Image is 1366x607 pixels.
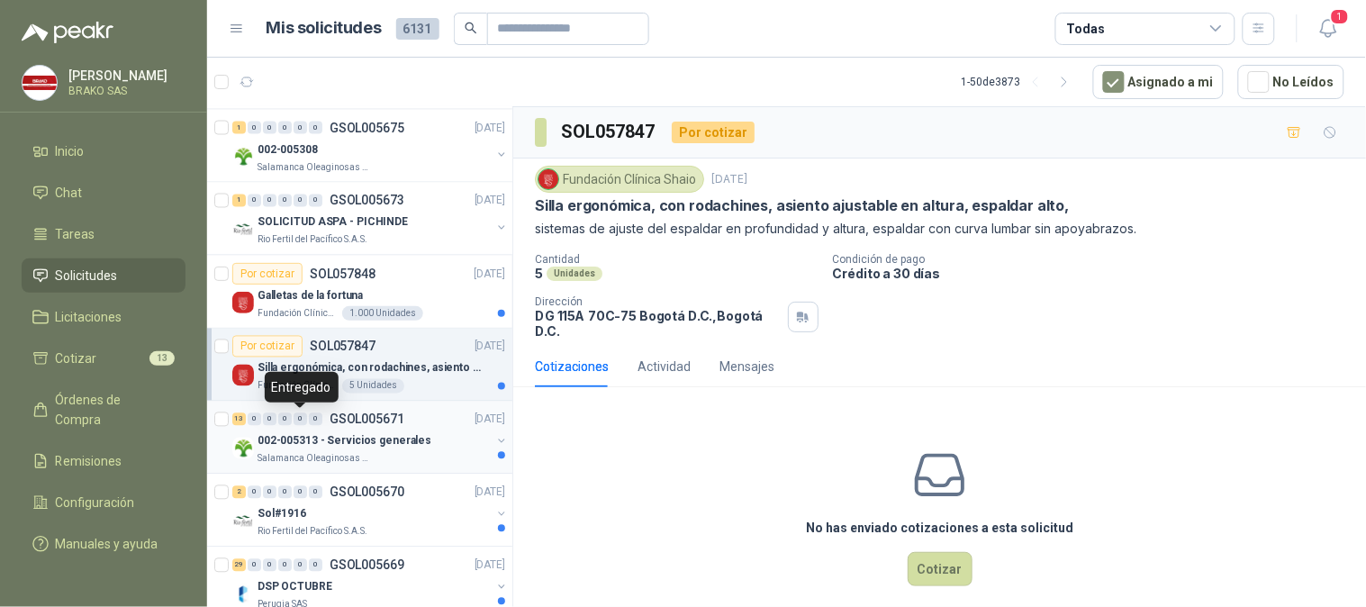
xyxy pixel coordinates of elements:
img: Company Logo [232,219,254,240]
p: [DATE] [475,557,505,575]
p: DSP OCTUBRE [258,579,332,596]
button: Asignado a mi [1093,65,1224,99]
div: Todas [1067,19,1105,39]
div: 0 [294,122,307,134]
p: DG 115A 70C-75 Bogotá D.C. , Bogotá D.C. [535,308,781,339]
div: Por cotizar [232,263,303,285]
p: GSOL005670 [330,486,404,499]
div: 0 [294,559,307,572]
div: Cotizaciones [535,357,609,376]
p: Condición de pago [833,253,1359,266]
div: 0 [248,486,261,499]
div: Fundación Clínica Shaio [535,166,704,193]
div: Unidades [547,267,602,281]
p: Salamanca Oleaginosas SAS [258,160,371,175]
div: 0 [309,486,322,499]
a: 1 0 0 0 0 0 GSOL005675[DATE] Company Logo002-005308Salamanca Oleaginosas SAS [232,117,509,175]
a: Solicitudes [22,258,185,293]
div: 0 [263,413,276,426]
h1: Mis solicitudes [267,15,382,41]
div: 0 [248,195,261,207]
p: Silla ergonómica, con rodachines, asiento ajustable en altura, espaldar alto, [258,360,482,377]
p: [DATE] [475,120,505,137]
div: Por cotizar [672,122,755,143]
div: 0 [248,122,261,134]
span: 6131 [396,18,439,40]
img: Company Logo [232,511,254,532]
img: Company Logo [232,146,254,168]
img: Company Logo [232,292,254,313]
img: Company Logo [538,169,558,189]
p: BRAKO SAS [68,86,181,96]
a: Cotizar13 [22,341,185,376]
div: Por cotizar [232,336,303,358]
p: Cantidad [535,253,819,266]
p: Rio Fertil del Pacífico S.A.S. [258,233,367,248]
p: Sol#1916 [258,506,306,523]
p: [DATE] [475,485,505,502]
p: Fundación Clínica Shaio [258,379,339,394]
span: 13 [149,351,175,366]
img: Logo peakr [22,22,113,43]
div: 1 - 50 de 3873 [962,68,1079,96]
div: 0 [278,486,292,499]
h3: No has enviado cotizaciones a esta solicitud [806,518,1073,538]
span: Cotizar [56,349,97,368]
a: Licitaciones [22,300,185,334]
p: [DATE] [475,266,505,283]
div: 0 [248,559,261,572]
img: Company Logo [232,365,254,386]
p: [DATE] [475,193,505,210]
a: 2 0 0 0 0 0 GSOL005670[DATE] Company LogoSol#1916Rio Fertil del Pacífico S.A.S. [232,482,509,539]
div: 0 [309,195,322,207]
a: Inicio [22,134,185,168]
span: Manuales y ayuda [56,534,158,554]
span: Remisiones [56,451,122,471]
a: Órdenes de Compra [22,383,185,437]
a: 1 0 0 0 0 0 GSOL005673[DATE] Company LogoSOLICITUD ASPA - PICHINDERio Fertil del Pacífico S.A.S. [232,190,509,248]
span: search [465,22,477,34]
div: 0 [309,559,322,572]
div: 0 [278,413,292,426]
span: Solicitudes [56,266,118,285]
button: No Leídos [1238,65,1344,99]
a: 13 0 0 0 0 0 GSOL005671[DATE] Company Logo002-005313 - Servicios generalesSalamanca Oleaginosas SAS [232,409,509,467]
div: 0 [248,413,261,426]
p: Dirección [535,295,781,308]
span: 1 [1330,8,1350,25]
p: sistemas de ajuste del espaldar en profundidad y altura, espaldar con curva lumbar sin apoyabrazos. [535,219,1344,239]
button: Cotizar [908,552,972,586]
p: GSOL005671 [330,413,404,426]
img: Company Logo [23,66,57,100]
span: Configuración [56,493,135,512]
p: GSOL005673 [330,195,404,207]
div: 29 [232,559,246,572]
div: 1.000 Unidades [342,306,423,321]
p: 5 [535,266,543,281]
p: SOL057847 [310,340,375,353]
div: 2 [232,486,246,499]
h3: SOL057847 [561,118,657,146]
div: 0 [263,559,276,572]
p: Salamanca Oleaginosas SAS [258,452,371,467]
p: SOLICITUD ASPA - PICHINDE [258,214,408,231]
a: Configuración [22,485,185,520]
div: 1 [232,195,246,207]
p: GSOL005669 [330,559,404,572]
a: Chat [22,176,185,210]
div: 0 [309,413,322,426]
img: Company Logo [232,584,254,605]
span: Inicio [56,141,85,161]
div: 0 [278,195,292,207]
p: Rio Fertil del Pacífico S.A.S. [258,525,367,539]
div: 5 Unidades [342,379,404,394]
p: Galletas de la fortuna [258,287,363,304]
span: Licitaciones [56,307,122,327]
div: 0 [294,486,307,499]
div: 0 [294,195,307,207]
p: 002-005313 - Servicios generales [258,433,431,450]
p: Silla ergonómica, con rodachines, asiento ajustable en altura, espaldar alto, [535,196,1069,215]
img: Company Logo [232,438,254,459]
div: Mensajes [719,357,774,376]
a: Remisiones [22,444,185,478]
